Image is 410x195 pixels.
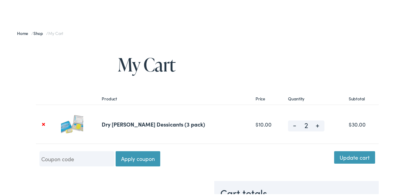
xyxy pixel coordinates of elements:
input: Coupon code [39,150,114,165]
span: - [288,119,302,127]
th: Quantity [284,92,345,103]
a: Shop [33,29,46,35]
button: Apply coupon [116,150,160,165]
span: + [311,119,324,127]
span: / / [17,29,63,35]
span: $ [256,119,259,127]
bdi: 30.00 [349,119,366,127]
th: Subtotal [345,92,379,103]
th: Price [252,92,284,103]
span: My Cart [48,29,63,35]
a: Dry [PERSON_NAME] Dessicants (3 pack) [102,119,205,127]
span: $ [349,119,352,127]
a: Home [17,29,31,35]
bdi: 10.00 [256,119,272,127]
a: Remove Dry Brik II Dessicants (3 pack) from cart [39,119,48,127]
h1: My Cart [17,53,398,73]
button: Update cart [334,150,375,162]
th: Product [98,92,252,103]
